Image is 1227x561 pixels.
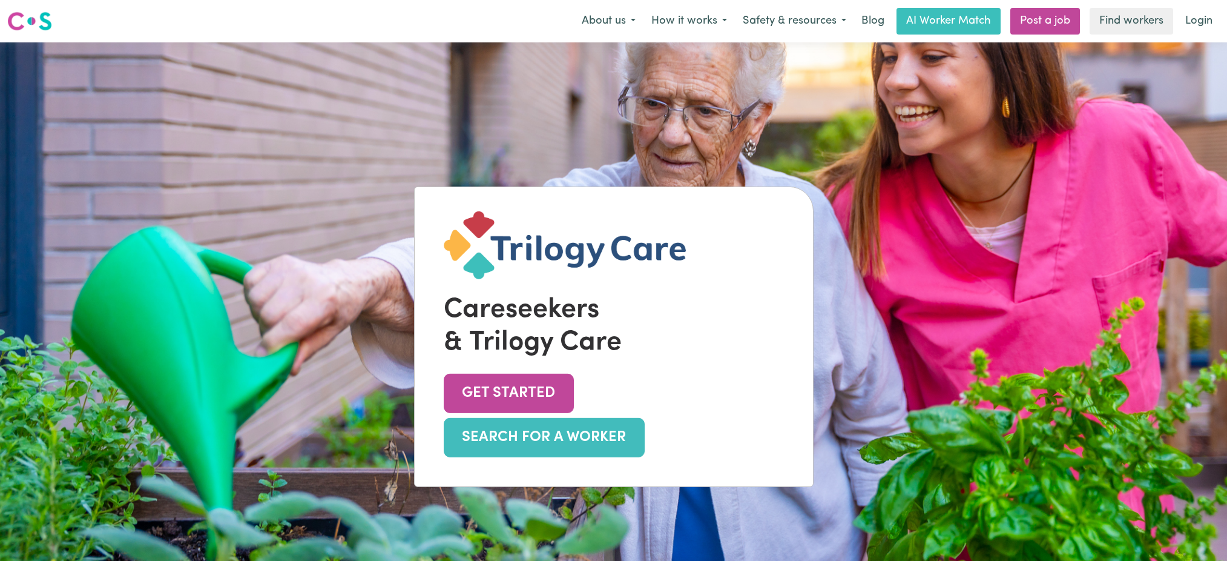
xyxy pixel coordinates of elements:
[7,10,52,32] img: Careseekers logo
[574,8,643,34] button: About us
[1010,8,1080,35] a: Post a job
[7,7,52,35] a: Careseekers logo
[444,211,686,279] img: Trilogy Logo
[444,373,574,413] a: GET STARTED
[854,8,892,35] a: Blog
[444,418,645,457] a: SEARCH FOR A WORKER
[1090,8,1173,35] a: Find workers
[444,293,784,359] div: Careseekers & Trilogy Care
[1178,8,1220,35] a: Login
[643,8,735,34] button: How it works
[735,8,854,34] button: Safety & resources
[896,8,1001,35] a: AI Worker Match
